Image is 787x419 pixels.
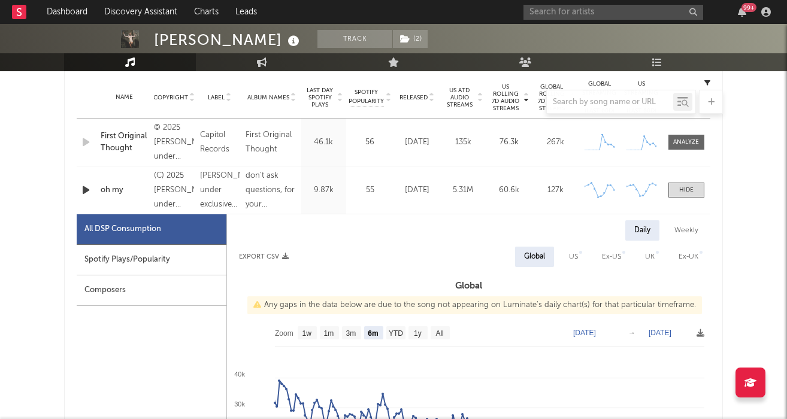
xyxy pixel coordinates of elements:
[200,128,240,157] div: Capitol Records
[489,136,529,148] div: 76.3k
[77,214,226,245] div: All DSP Consumption
[389,329,403,338] text: YTD
[397,136,437,148] div: [DATE]
[324,329,334,338] text: 1m
[154,30,302,50] div: [PERSON_NAME]
[247,296,702,314] div: Any gaps in the data below are due to the song not appearing on Luminate's daily chart(s) for tha...
[393,30,428,48] button: (2)
[234,400,245,408] text: 30k
[246,169,298,212] div: don't ask questions, for your validation, imsochillandcool, oh my, pretty world
[304,87,336,108] span: Last Day Spotify Plays
[275,329,293,338] text: Zoom
[368,329,378,338] text: 6m
[101,130,148,154] a: First Original Thought
[317,30,392,48] button: Track
[665,220,707,241] div: Weekly
[738,7,746,17] button: 99+
[535,184,576,196] div: 127k
[349,184,391,196] div: 55
[349,88,384,106] span: Spotify Popularity
[679,250,698,264] div: Ex-UK
[435,329,443,338] text: All
[246,128,298,157] div: First Original Thought
[623,80,659,116] div: US Streaming Trend (Last 60D)
[154,169,193,212] div: (C) 2025 [PERSON_NAME] under exclusive licence to AWAL Recordings Limited
[84,222,161,236] div: All DSP Consumption
[304,136,343,148] div: 46.1k
[239,253,289,260] button: Export CSV
[489,184,529,196] div: 60.6k
[397,184,437,196] div: [DATE]
[392,30,428,48] span: ( 2 )
[535,136,576,148] div: 267k
[77,275,226,306] div: Composers
[523,5,703,20] input: Search for artists
[302,329,312,338] text: 1w
[304,184,343,196] div: 9.87k
[535,83,568,112] span: Global Rolling 7D Audio Streams
[349,136,391,148] div: 56
[200,169,240,212] div: [PERSON_NAME] under exclusive licence to AWAL Recordings Limited
[602,250,621,264] div: Ex-US
[346,329,356,338] text: 3m
[569,250,578,264] div: US
[443,184,483,196] div: 5.31M
[524,250,545,264] div: Global
[649,329,671,337] text: [DATE]
[582,80,618,116] div: Global Streaming Trend (Last 60D)
[628,329,635,337] text: →
[573,329,596,337] text: [DATE]
[443,87,476,108] span: US ATD Audio Streams
[489,83,522,112] span: US Rolling 7D Audio Streams
[234,371,245,378] text: 40k
[547,98,673,107] input: Search by song name or URL
[154,121,193,164] div: © 2025 [PERSON_NAME], under exclusive license to UMG Recordings, Inc.
[77,245,226,275] div: Spotify Plays/Popularity
[414,329,422,338] text: 1y
[227,279,710,293] h3: Global
[645,250,655,264] div: UK
[741,3,756,12] div: 99 +
[443,136,483,148] div: 135k
[625,220,659,241] div: Daily
[101,184,148,196] a: oh my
